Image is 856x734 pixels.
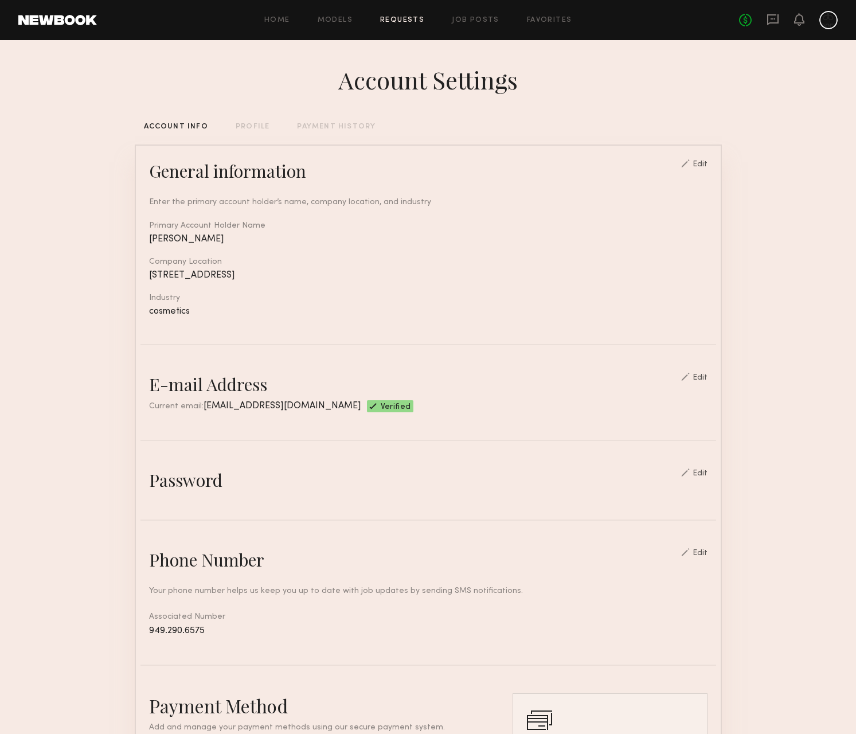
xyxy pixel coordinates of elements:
div: Account Settings [338,64,518,96]
div: Edit [693,470,708,478]
a: Home [264,17,290,24]
a: Models [318,17,353,24]
div: ACCOUNT INFO [144,123,208,131]
div: Edit [693,161,708,169]
div: Primary Account Holder Name [149,222,708,230]
div: Phone Number [149,548,264,571]
div: [PERSON_NAME] [149,235,708,244]
a: Job Posts [452,17,499,24]
div: cosmetics [149,307,708,317]
a: Requests [380,17,424,24]
div: Current email: [149,400,361,412]
div: Company Location [149,258,708,266]
div: Industry [149,294,708,302]
div: PROFILE [236,123,269,131]
p: Add and manage your payment methods using our secure payment system. [149,724,478,732]
div: [STREET_ADDRESS] [149,271,708,280]
div: Edit [693,374,708,382]
div: E-mail Address [149,373,267,396]
span: [EMAIL_ADDRESS][DOMAIN_NAME] [204,401,361,411]
h2: Payment Method [149,693,478,718]
span: Verified [381,403,411,412]
div: Associated Number [149,611,708,637]
div: Password [149,468,222,491]
div: General information [149,159,306,182]
a: Favorites [527,17,572,24]
div: Enter the primary account holder’s name, company location, and industry [149,196,708,208]
div: Your phone number helps us keep you up to date with job updates by sending SMS notifications. [149,585,708,597]
span: 949.290.6575 [149,626,205,635]
div: Edit [693,549,708,557]
div: PAYMENT HISTORY [297,123,376,131]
